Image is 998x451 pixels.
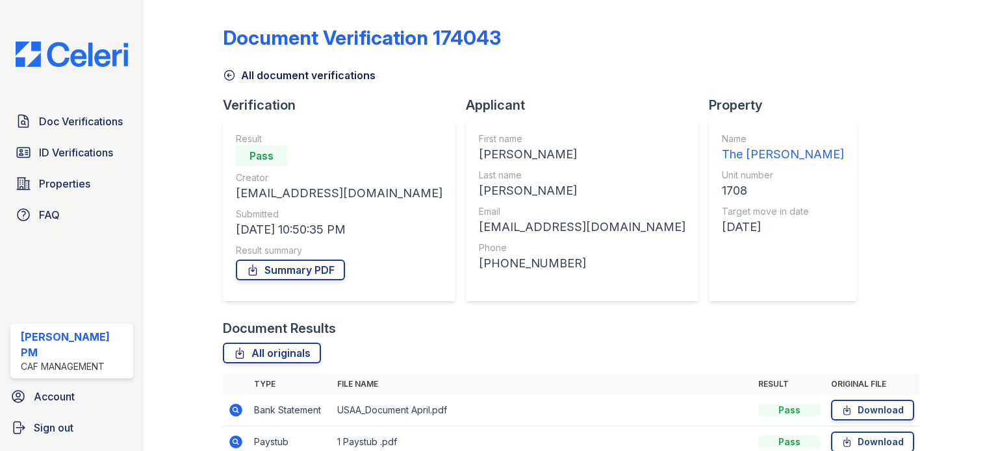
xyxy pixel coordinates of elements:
a: All document verifications [223,67,376,83]
div: [DATE] [722,218,844,236]
span: Doc Verifications [39,114,123,129]
div: CAF Management [21,360,128,373]
div: [PHONE_NUMBER] [479,254,685,273]
th: Original file [826,374,919,395]
span: Account [34,389,75,404]
td: USAA_Document April.pdf [332,395,753,426]
a: Doc Verifications [10,108,133,134]
a: Name The [PERSON_NAME] [722,132,844,164]
div: Document Results [223,319,336,337]
span: Properties [39,176,90,191]
div: Pass [236,145,288,166]
div: Creator [236,171,442,184]
div: Pass [758,435,821,448]
a: Account [5,384,138,409]
td: Bank Statement [249,395,332,426]
div: [PERSON_NAME] [479,145,685,164]
div: Result [236,132,442,145]
div: Phone [479,241,685,254]
div: Submitted [236,208,442,221]
a: Sign out [5,415,138,441]
div: Unit number [722,169,844,182]
div: Verification [223,96,466,114]
div: Property [709,96,867,114]
a: Summary PDF [236,260,345,280]
span: ID Verifications [39,145,113,160]
th: File name [332,374,753,395]
th: Type [249,374,332,395]
div: [DATE] 10:50:35 PM [236,221,442,239]
a: Download [831,400,914,421]
div: Last name [479,169,685,182]
a: Properties [10,171,133,197]
a: FAQ [10,202,133,228]
div: Pass [758,404,821,417]
div: 1708 [722,182,844,200]
div: [EMAIL_ADDRESS][DOMAIN_NAME] [479,218,685,236]
div: [PERSON_NAME] PM [21,329,128,360]
div: Email [479,205,685,218]
div: [EMAIL_ADDRESS][DOMAIN_NAME] [236,184,442,202]
div: Name [722,132,844,145]
img: CE_Logo_Blue-a8612792a0a2168367f1c8372b55b34899dd931a85d93a1a3d3e32e68fde9ad4.png [5,42,138,67]
span: Sign out [34,420,73,435]
a: All originals [223,343,321,363]
div: Applicant [466,96,709,114]
div: First name [479,132,685,145]
div: Document Verification 174043 [223,26,501,49]
div: Result summary [236,244,442,257]
span: FAQ [39,207,60,223]
div: Target move in date [722,205,844,218]
a: ID Verifications [10,140,133,165]
div: The [PERSON_NAME] [722,145,844,164]
th: Result [753,374,826,395]
div: [PERSON_NAME] [479,182,685,200]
